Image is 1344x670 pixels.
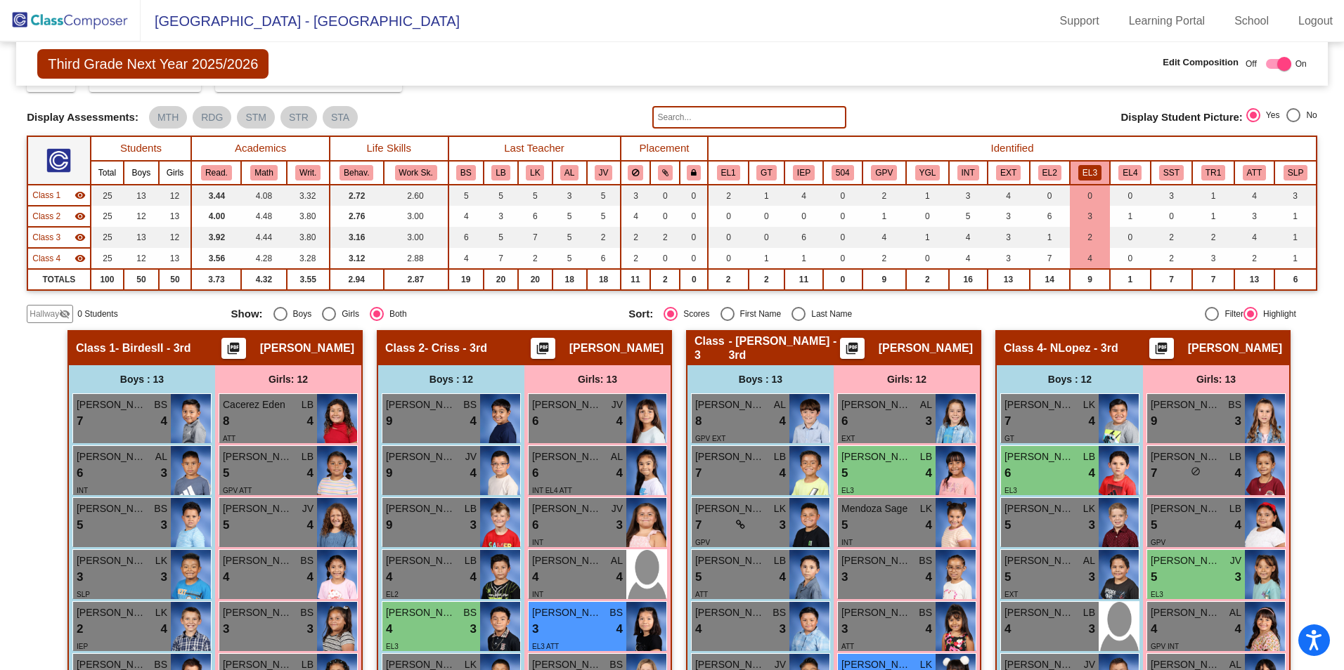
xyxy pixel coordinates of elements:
td: 0 [650,185,680,206]
td: 3.73 [191,269,241,290]
td: 12 [159,227,192,248]
button: LK [526,165,544,180]
td: 2 [862,185,906,206]
a: Learning Portal [1118,10,1217,32]
td: 20 [518,269,553,290]
th: Placement [621,136,709,161]
td: 3 [988,248,1030,269]
td: 7 [1030,248,1070,269]
td: 50 [124,269,158,290]
td: 16 [949,269,988,290]
td: 11 [784,269,823,290]
td: 11 [621,269,651,290]
td: 4 [1234,227,1275,248]
td: 2 [862,248,906,269]
td: 13 [124,185,158,206]
td: 3.80 [287,206,330,227]
td: 2 [1192,227,1234,248]
th: English Language Learner 2 [1030,161,1070,185]
td: 13 [159,248,192,269]
button: 504 [832,165,854,180]
a: Support [1049,10,1111,32]
td: Nicole Lopez - NLopez - 3rd [27,248,90,269]
td: 4 [1070,248,1110,269]
th: Girls [159,161,192,185]
span: Off [1246,58,1257,70]
div: First Name [735,308,782,320]
div: Scores [678,308,709,320]
button: ATT [1243,165,1266,180]
td: 2 [749,269,784,290]
td: 13 [988,269,1030,290]
td: 0 [784,206,823,227]
td: 0 [1110,248,1150,269]
td: 4.08 [241,185,286,206]
th: Good Parent Volunteer [862,161,906,185]
span: [GEOGRAPHIC_DATA] - [GEOGRAPHIC_DATA] [141,10,460,32]
td: 18 [553,269,587,290]
td: 0 [749,227,784,248]
span: AL [774,398,786,412]
span: BS [463,398,477,412]
td: 4 [448,206,484,227]
td: 5 [448,185,484,206]
span: Cacerez Eden [223,398,293,412]
td: 2 [1234,248,1275,269]
td: 12 [124,248,158,269]
div: Girls: 12 [215,365,361,393]
td: 6 [587,248,621,269]
td: 13 [159,206,192,227]
td: 13 [124,227,158,248]
td: 4.32 [241,269,286,290]
td: Andrea Horne - Horne - 3rd [27,227,90,248]
td: 4 [862,227,906,248]
td: 20 [484,269,518,290]
td: 2 [708,269,748,290]
div: Filter [1219,308,1243,320]
td: 1 [1192,185,1234,206]
th: Introvert [949,161,988,185]
mat-radio-group: Select an option [1246,108,1317,126]
button: YGL [915,165,941,180]
span: Edit Composition [1163,55,1239,70]
th: Gifted and Talented [749,161,784,185]
button: BS [456,165,476,180]
td: 4 [988,185,1030,206]
th: Tier 1 [1192,161,1234,185]
td: Marita Humphries-Criss - Criss - 3rd [27,206,90,227]
button: Print Students Details [531,338,555,359]
div: Girls [336,308,359,320]
div: Girls: 12 [834,365,980,393]
mat-radio-group: Select an option [628,307,1016,321]
td: 19 [448,269,484,290]
td: 2 [1151,248,1193,269]
td: 3 [949,185,988,206]
td: 3 [1234,206,1275,227]
td: 25 [91,206,124,227]
span: [PERSON_NAME] [841,398,912,412]
mat-radio-group: Select an option [231,307,619,321]
th: English Language Learner 1 [708,161,748,185]
th: Individualized Education Plan [784,161,823,185]
div: Boys [287,308,312,320]
td: 0 [823,269,862,290]
div: Girls: 13 [524,365,671,393]
td: 3.00 [384,227,448,248]
div: Boys : 12 [997,365,1143,393]
td: 4 [949,227,988,248]
td: 3 [988,227,1030,248]
span: [PERSON_NAME] [879,341,973,355]
td: 1 [906,227,949,248]
td: 3.92 [191,227,241,248]
td: 0 [650,248,680,269]
span: [PERSON_NAME] [386,398,456,412]
td: 3 [484,206,518,227]
td: 2.88 [384,248,448,269]
td: 0 [906,206,949,227]
td: 0 [823,248,862,269]
td: 0 [680,248,708,269]
td: 3.56 [191,248,241,269]
td: 3 [1151,185,1193,206]
th: Chronic Absenteeism [1234,161,1275,185]
td: 3 [988,206,1030,227]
